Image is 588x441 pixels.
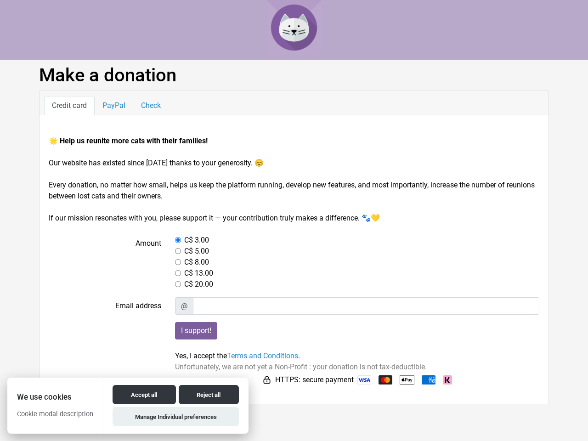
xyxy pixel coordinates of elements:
[133,96,169,115] a: Check
[49,136,539,387] form: Our website has existed since [DATE] thanks to your generosity. ☺️ Every donation, no matter how ...
[184,257,209,268] label: C$ 8.00
[113,407,238,426] button: Manage Individual preferences
[184,268,213,279] label: C$ 13.00
[113,385,175,404] button: Accept all
[7,409,103,426] p: Cookie modal description
[175,322,217,339] input: I support!
[184,279,213,290] label: C$ 20.00
[422,375,435,384] img: American Express
[95,96,133,115] a: PayPal
[42,297,168,315] label: Email address
[400,373,414,387] img: Apple Pay
[184,246,209,257] label: C$ 5.00
[44,96,95,115] a: Credit card
[39,64,549,86] h1: Make a donation
[443,375,452,384] img: Klarna
[227,351,298,360] a: Terms and Conditions
[357,375,371,384] img: Visa
[49,136,208,145] strong: 🌟 Help us reunite more cats with their families!
[184,235,209,246] label: C$ 3.00
[175,351,300,360] span: Yes, I accept the .
[379,375,392,384] img: Mastercard
[42,235,168,290] label: Amount
[175,362,427,371] span: Unfortunately, we are not yet a Non-Profit : your donation is not tax-deductible.
[179,385,239,404] button: Reject all
[275,374,354,385] span: HTTPS: secure payment
[7,393,103,401] h2: We use cookies
[262,375,271,384] img: HTTPS: secure payment
[175,297,193,315] span: @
